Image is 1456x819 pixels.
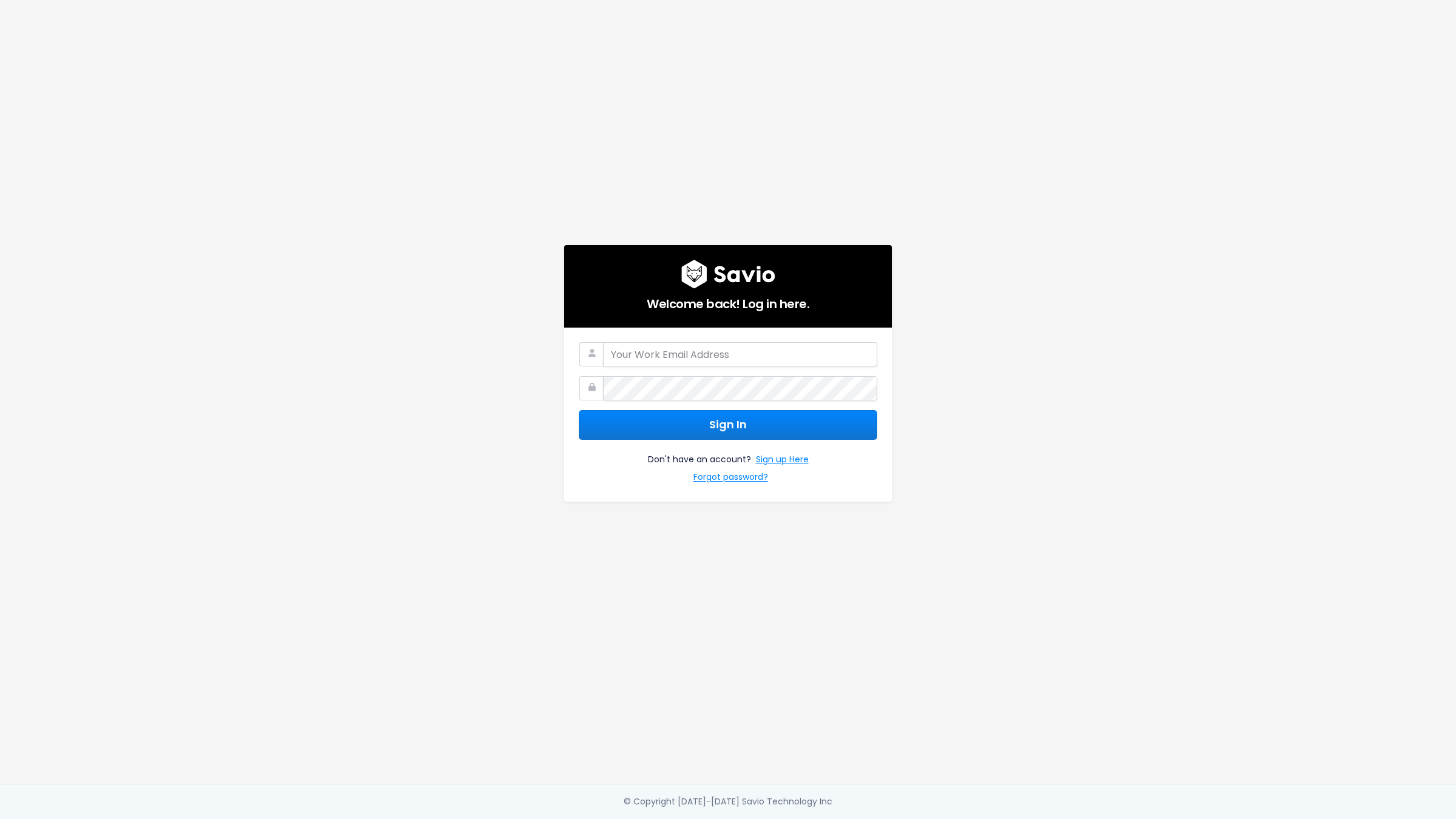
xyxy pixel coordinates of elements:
[579,410,877,440] button: Sign In
[603,342,877,366] input: Your Work Email Address
[624,794,832,809] div: © Copyright [DATE]-[DATE] Savio Technology Inc
[756,452,809,470] a: Sign up Here
[693,470,768,487] a: Forgot password?
[681,260,775,289] img: logo600x187.a314fd40982d.png
[579,440,877,487] div: Don't have an account?
[579,289,877,313] h5: Welcome back! Log in here.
